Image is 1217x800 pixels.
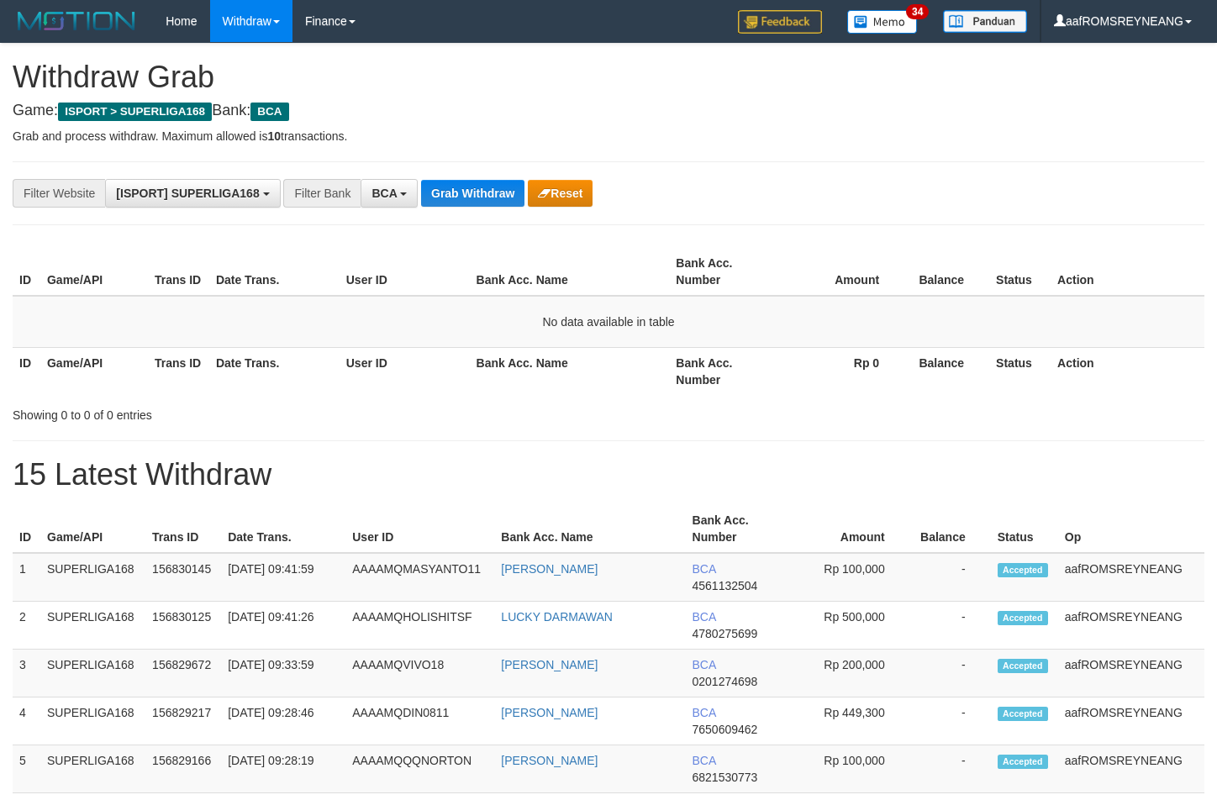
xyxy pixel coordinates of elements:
th: Balance [904,347,989,395]
th: Game/API [40,347,148,395]
td: [DATE] 09:28:19 [221,745,345,793]
span: BCA [693,706,716,719]
a: [PERSON_NAME] [501,658,598,671]
td: aafROMSREYNEANG [1058,697,1204,745]
td: 156830125 [145,602,221,650]
td: [DATE] 09:33:59 [221,650,345,697]
span: Accepted [998,563,1048,577]
a: [PERSON_NAME] [501,562,598,576]
th: Rp 0 [777,347,904,395]
td: Rp 449,300 [788,697,910,745]
button: Reset [528,180,593,207]
th: Balance [904,248,989,296]
span: Copy 6821530773 to clipboard [693,771,758,784]
span: Copy 4561132504 to clipboard [693,579,758,592]
th: User ID [340,248,470,296]
h1: Withdraw Grab [13,61,1204,94]
td: 5 [13,745,40,793]
td: aafROMSREYNEANG [1058,553,1204,602]
td: [DATE] 09:41:26 [221,602,345,650]
img: panduan.png [943,10,1027,33]
td: Rp 500,000 [788,602,910,650]
td: 3 [13,650,40,697]
td: [DATE] 09:28:46 [221,697,345,745]
td: aafROMSREYNEANG [1058,602,1204,650]
th: Balance [910,505,991,553]
th: Bank Acc. Name [470,347,670,395]
th: ID [13,505,40,553]
th: Action [1051,347,1204,395]
strong: 10 [267,129,281,143]
th: User ID [345,505,494,553]
td: Rp 200,000 [788,650,910,697]
span: Accepted [998,707,1048,721]
td: 156830145 [145,553,221,602]
td: SUPERLIGA168 [40,650,145,697]
a: LUCKY DARMAWAN [501,610,613,624]
th: Status [991,505,1058,553]
span: BCA [693,562,716,576]
td: - [910,697,991,745]
th: Trans ID [145,505,221,553]
th: Bank Acc. Number [669,347,777,395]
h1: 15 Latest Withdraw [13,458,1204,492]
th: Date Trans. [209,248,340,296]
td: AAAAMQQQNORTON [345,745,494,793]
td: SUPERLIGA168 [40,697,145,745]
img: Feedback.jpg [738,10,822,34]
span: ISPORT > SUPERLIGA168 [58,103,212,121]
td: Rp 100,000 [788,745,910,793]
span: Accepted [998,755,1048,769]
th: Trans ID [148,347,209,395]
td: SUPERLIGA168 [40,745,145,793]
th: Date Trans. [209,347,340,395]
span: BCA [371,187,397,200]
th: Bank Acc. Name [494,505,685,553]
th: Bank Acc. Number [669,248,777,296]
button: BCA [361,179,418,208]
td: aafROMSREYNEANG [1058,650,1204,697]
th: Amount [788,505,910,553]
td: AAAAMQVIVO18 [345,650,494,697]
img: MOTION_logo.png [13,8,140,34]
span: Accepted [998,659,1048,673]
th: Action [1051,248,1204,296]
td: SUPERLIGA168 [40,602,145,650]
img: Button%20Memo.svg [847,10,918,34]
span: BCA [250,103,288,121]
td: [DATE] 09:41:59 [221,553,345,602]
td: 2 [13,602,40,650]
a: [PERSON_NAME] [501,706,598,719]
button: [ISPORT] SUPERLIGA168 [105,179,280,208]
td: No data available in table [13,296,1204,348]
th: Status [989,248,1051,296]
span: Copy 0201274698 to clipboard [693,675,758,688]
td: 1 [13,553,40,602]
td: - [910,745,991,793]
td: Rp 100,000 [788,553,910,602]
span: Copy 4780275699 to clipboard [693,627,758,640]
a: [PERSON_NAME] [501,754,598,767]
button: Grab Withdraw [421,180,524,207]
th: ID [13,248,40,296]
th: Status [989,347,1051,395]
td: 156829672 [145,650,221,697]
th: Op [1058,505,1204,553]
th: Date Trans. [221,505,345,553]
span: Copy 7650609462 to clipboard [693,723,758,736]
div: Filter Bank [283,179,361,208]
span: Accepted [998,611,1048,625]
span: BCA [693,754,716,767]
h4: Game: Bank: [13,103,1204,119]
span: BCA [693,658,716,671]
th: Trans ID [148,248,209,296]
p: Grab and process withdraw. Maximum allowed is transactions. [13,128,1204,145]
td: aafROMSREYNEANG [1058,745,1204,793]
td: AAAAMQMASYANTO11 [345,553,494,602]
td: - [910,553,991,602]
td: AAAAMQHOLISHITSF [345,602,494,650]
span: [ISPORT] SUPERLIGA168 [116,187,259,200]
th: Amount [777,248,904,296]
div: Filter Website [13,179,105,208]
th: Game/API [40,248,148,296]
